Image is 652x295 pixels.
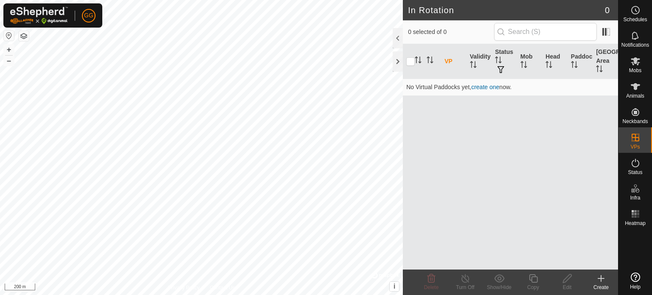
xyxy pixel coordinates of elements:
[403,79,618,96] td: No Virtual Paddocks yet, now.
[424,284,439,290] span: Delete
[470,62,477,69] p-sorticon: Activate to sort
[584,284,618,291] div: Create
[630,284,641,289] span: Help
[596,67,603,73] p-sorticon: Activate to sort
[393,283,395,290] span: i
[390,282,399,291] button: i
[621,42,649,48] span: Notifications
[427,58,433,65] p-sorticon: Activate to sort
[408,5,605,15] h2: In Rotation
[628,170,642,175] span: Status
[605,4,610,17] span: 0
[542,44,568,79] th: Head
[568,44,593,79] th: Paddock
[520,62,527,69] p-sorticon: Activate to sort
[448,284,482,291] div: Turn Off
[4,31,14,41] button: Reset Map
[4,56,14,66] button: –
[625,221,646,226] span: Heatmap
[571,62,578,69] p-sorticon: Activate to sort
[482,284,516,291] div: Show/Hide
[516,284,550,291] div: Copy
[630,195,640,200] span: Infra
[492,44,517,79] th: Status
[623,17,647,22] span: Schedules
[626,93,644,98] span: Animals
[19,31,29,41] button: Map Layers
[415,58,422,65] p-sorticon: Activate to sort
[84,11,93,20] span: GG
[10,7,68,24] img: Gallagher Logo
[630,144,640,149] span: VPs
[210,284,235,292] a: Contact Us
[618,269,652,293] a: Help
[495,58,502,65] p-sorticon: Activate to sort
[593,44,618,79] th: [GEOGRAPHIC_DATA] Area
[622,119,648,124] span: Neckbands
[4,45,14,55] button: +
[168,284,200,292] a: Privacy Policy
[545,62,552,69] p-sorticon: Activate to sort
[517,44,542,79] th: Mob
[471,84,499,90] a: create one
[408,28,494,37] span: 0 selected of 0
[494,23,597,41] input: Search (S)
[550,284,584,291] div: Edit
[629,68,641,73] span: Mobs
[467,44,492,79] th: Validity
[441,44,467,79] th: VP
